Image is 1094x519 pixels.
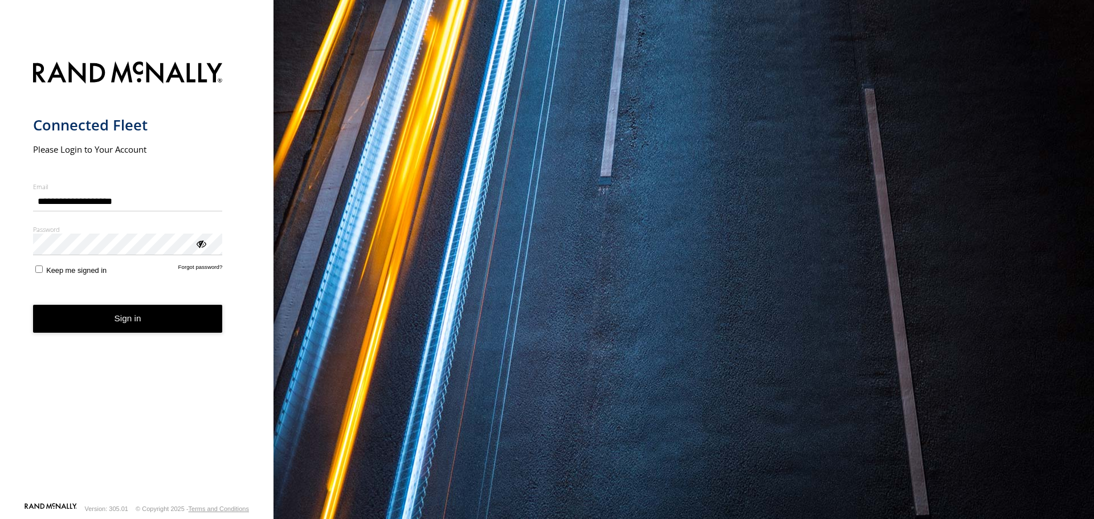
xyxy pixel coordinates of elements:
span: Keep me signed in [46,266,107,275]
input: Keep me signed in [35,265,43,273]
div: ViewPassword [195,238,206,249]
form: main [33,55,241,502]
h1: Connected Fleet [33,116,223,134]
button: Sign in [33,305,223,333]
label: Email [33,182,223,191]
a: Forgot password? [178,264,223,275]
a: Visit our Website [25,503,77,514]
img: Rand McNally [33,59,223,88]
a: Terms and Conditions [189,505,249,512]
div: Version: 305.01 [85,505,128,512]
h2: Please Login to Your Account [33,144,223,155]
div: © Copyright 2025 - [136,505,249,512]
label: Password [33,225,223,234]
